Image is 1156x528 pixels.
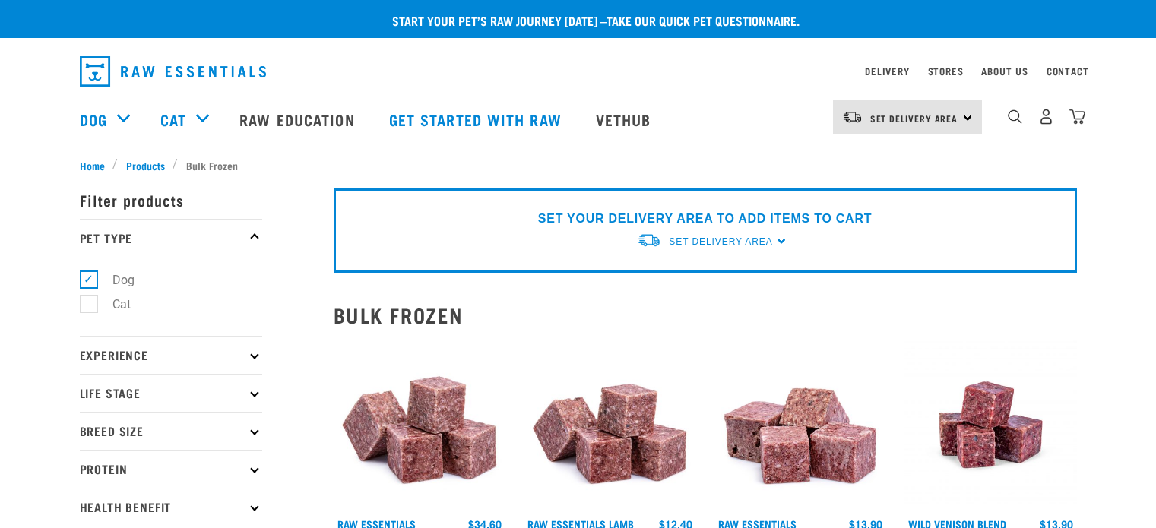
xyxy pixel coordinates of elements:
label: Dog [88,270,141,289]
a: Dog [80,108,107,131]
span: Set Delivery Area [669,236,772,247]
img: van-moving.png [637,232,661,248]
a: Products [118,157,173,173]
p: Protein [80,450,262,488]
img: van-moving.png [842,110,863,124]
img: ?1041 RE Lamb Mix 01 [524,339,696,511]
img: Pile Of Cubed Chicken Wild Meat Mix [334,339,506,511]
p: SET YOUR DELIVERY AREA TO ADD ITEMS TO CART [538,210,872,228]
a: Delivery [865,68,909,74]
a: Vethub [581,89,670,150]
img: home-icon-1@2x.png [1008,109,1022,124]
img: home-icon@2x.png [1069,109,1085,125]
a: Home [80,157,113,173]
span: Home [80,157,105,173]
p: Experience [80,336,262,374]
img: Raw Essentials Logo [80,56,266,87]
p: Breed Size [80,412,262,450]
h2: Bulk Frozen [334,303,1077,327]
p: Health Benefit [80,488,262,526]
a: Stores [928,68,964,74]
a: Contact [1047,68,1089,74]
p: Pet Type [80,219,262,257]
img: Venison Egg 1616 [904,339,1077,511]
img: user.png [1038,109,1054,125]
a: take our quick pet questionnaire. [607,17,800,24]
img: 1113 RE Venison Mix 01 [714,339,887,511]
p: Life Stage [80,374,262,412]
p: Filter products [80,181,262,219]
nav: dropdown navigation [68,50,1089,93]
span: Products [126,157,165,173]
label: Cat [88,295,137,314]
a: Raw Education [224,89,373,150]
a: About Us [981,68,1028,74]
nav: breadcrumbs [80,157,1077,173]
a: Get started with Raw [374,89,581,150]
a: Cat [160,108,186,131]
span: Set Delivery Area [870,115,958,121]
